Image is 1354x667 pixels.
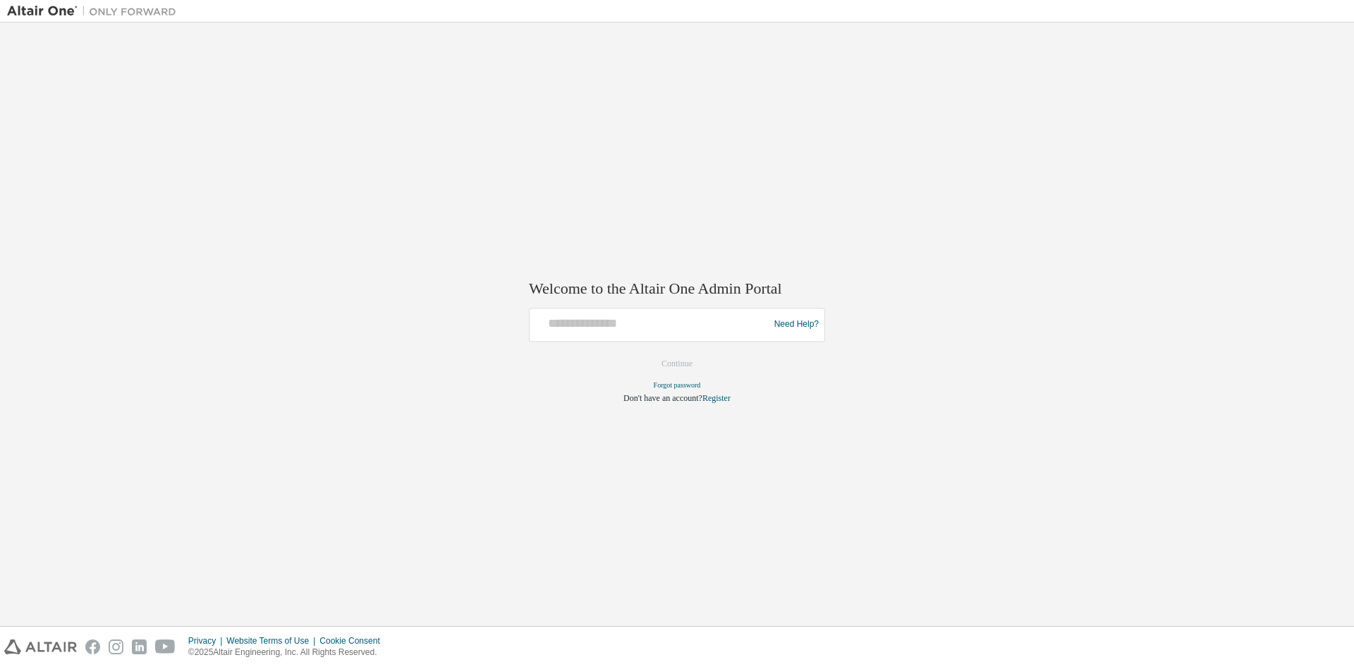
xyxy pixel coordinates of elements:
[226,635,319,647] div: Website Terms of Use
[109,639,123,654] img: instagram.svg
[85,639,100,654] img: facebook.svg
[654,381,701,389] a: Forgot password
[132,639,147,654] img: linkedin.svg
[702,393,731,403] a: Register
[319,635,388,647] div: Cookie Consent
[4,639,77,654] img: altair_logo.svg
[623,393,702,403] span: Don't have an account?
[188,635,226,647] div: Privacy
[155,639,176,654] img: youtube.svg
[7,4,183,18] img: Altair One
[188,647,389,659] p: © 2025 Altair Engineering, Inc. All Rights Reserved.
[529,280,825,299] h2: Welcome to the Altair One Admin Portal
[774,325,819,325] a: Need Help?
